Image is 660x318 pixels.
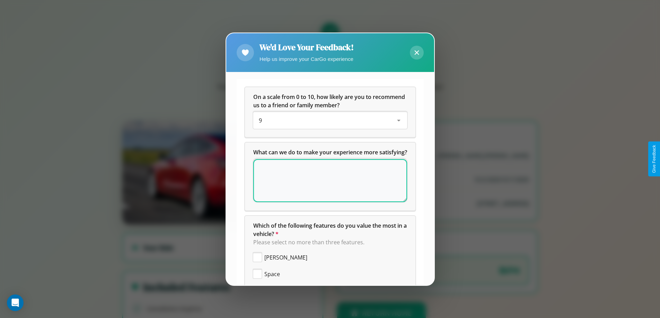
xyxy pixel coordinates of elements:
span: 9 [259,117,262,124]
h5: On a scale from 0 to 10, how likely are you to recommend us to a friend or family member? [253,93,407,109]
div: On a scale from 0 to 10, how likely are you to recommend us to a friend or family member? [253,112,407,129]
div: On a scale from 0 to 10, how likely are you to recommend us to a friend or family member? [245,87,415,137]
span: On a scale from 0 to 10, how likely are you to recommend us to a friend or family member? [253,93,406,109]
span: Please select no more than three features. [253,238,364,246]
span: What can we do to make your experience more satisfying? [253,148,407,156]
div: Give Feedback [652,145,657,173]
h2: We'd Love Your Feedback! [259,42,354,53]
span: Which of the following features do you value the most in a vehicle? [253,222,408,238]
div: Open Intercom Messenger [7,294,24,311]
p: Help us improve your CarGo experience [259,54,354,64]
span: [PERSON_NAME] [264,253,307,262]
span: Space [264,270,280,278]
